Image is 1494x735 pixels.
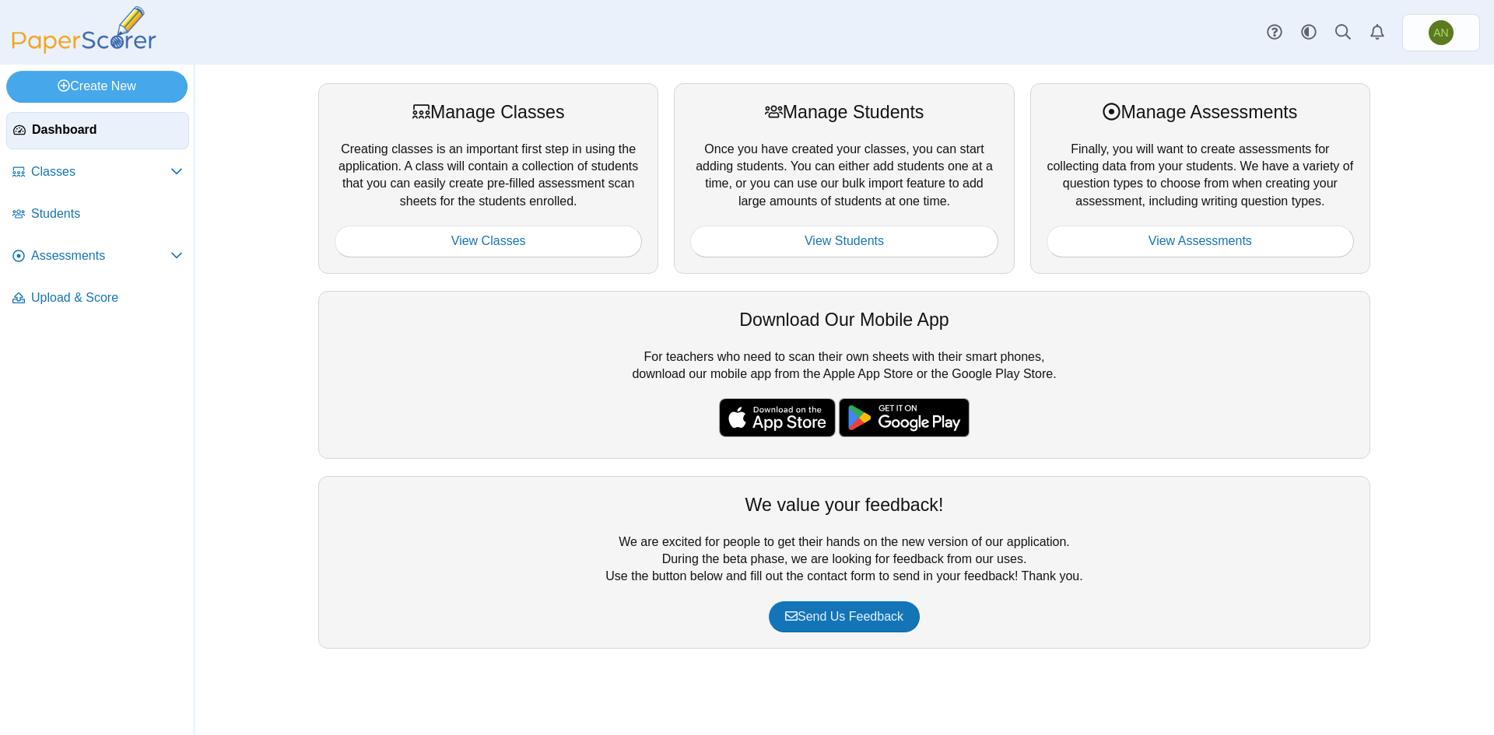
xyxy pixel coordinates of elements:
[6,154,189,191] a: Classes
[318,291,1370,459] div: For teachers who need to scan their own sheets with their smart phones, download our mobile app f...
[6,238,189,275] a: Assessments
[690,100,998,124] div: Manage Students
[335,307,1354,332] div: Download Our Mobile App
[6,43,162,56] a: PaperScorer
[6,6,162,54] img: PaperScorer
[719,398,836,437] img: apple-store-badge.svg
[769,601,920,632] a: Send Us Feedback
[6,196,189,233] a: Students
[31,205,183,222] span: Students
[839,398,970,437] img: google-play-badge.png
[1047,226,1354,257] a: View Assessments
[335,100,642,124] div: Manage Classes
[785,610,903,623] span: Send Us Feedback
[31,163,170,180] span: Classes
[31,289,183,306] span: Upload & Score
[318,476,1370,649] div: We are excited for people to get their hands on the new version of our application. During the be...
[6,280,189,317] a: Upload & Score
[1030,83,1370,273] div: Finally, you will want to create assessments for collecting data from your students. We have a va...
[1429,20,1454,45] span: Abby Nance
[1047,100,1354,124] div: Manage Assessments
[690,226,998,257] a: View Students
[6,71,188,102] a: Create New
[1402,14,1480,51] a: Abby Nance
[31,247,170,264] span: Assessments
[674,83,1014,273] div: Once you have created your classes, you can start adding students. You can either add students on...
[318,83,658,273] div: Creating classes is an important first step in using the application. A class will contain a coll...
[335,492,1354,517] div: We value your feedback!
[32,121,182,138] span: Dashboard
[6,112,189,149] a: Dashboard
[1360,16,1394,50] a: Alerts
[335,226,642,257] a: View Classes
[1433,27,1448,38] span: Abby Nance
